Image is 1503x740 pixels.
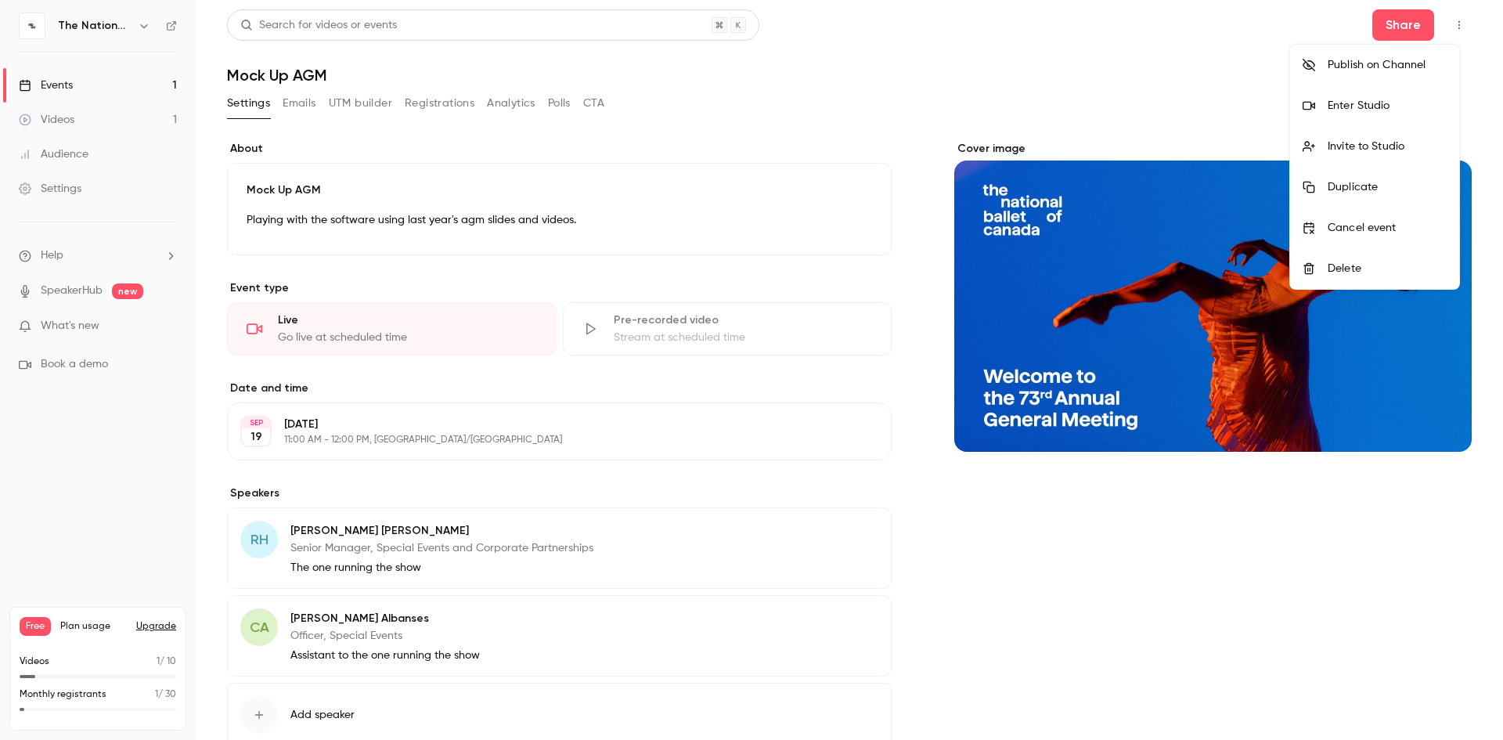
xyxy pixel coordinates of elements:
div: Invite to Studio [1328,139,1447,154]
div: Enter Studio [1328,98,1447,114]
div: Delete [1328,261,1447,276]
div: Publish on Channel [1328,57,1447,73]
div: Cancel event [1328,220,1447,236]
div: Duplicate [1328,179,1447,195]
